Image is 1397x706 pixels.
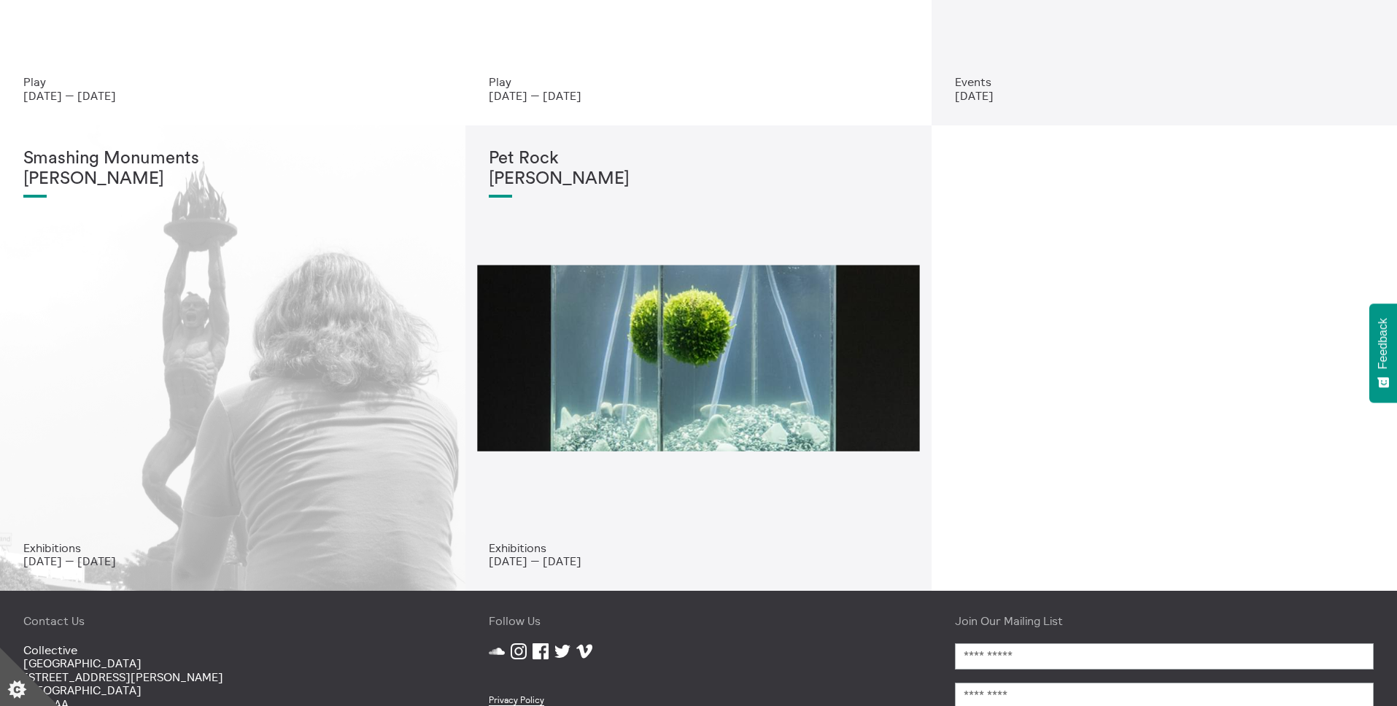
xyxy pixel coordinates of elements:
a: Matty Rimmer Untitled Globe The Briggait Glasgow 2019 Alexander Hoyles Pet Rock[PERSON_NAME] Exhi... [465,125,931,591]
h1: Smashing Monuments [PERSON_NAME] [23,149,442,189]
button: Feedback - Show survey [1369,303,1397,403]
p: [DATE] — [DATE] [489,89,908,102]
p: Events [955,75,1374,88]
p: [DATE] — [DATE] [23,89,442,102]
span: Feedback [1377,318,1390,369]
h1: Pet Rock [PERSON_NAME] [489,149,908,189]
h4: Contact Us [23,614,442,627]
p: Exhibitions [489,541,908,554]
p: Exhibitions [23,541,442,554]
p: [DATE] — [DATE] [489,554,908,567]
a: Privacy Policy [489,694,544,706]
h4: Follow Us [489,614,908,627]
p: Play [489,75,908,88]
p: Play [23,75,442,88]
p: [DATE] — [DATE] [23,554,442,567]
h4: Join Our Mailing List [955,614,1374,627]
p: [DATE] [955,89,1374,102]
